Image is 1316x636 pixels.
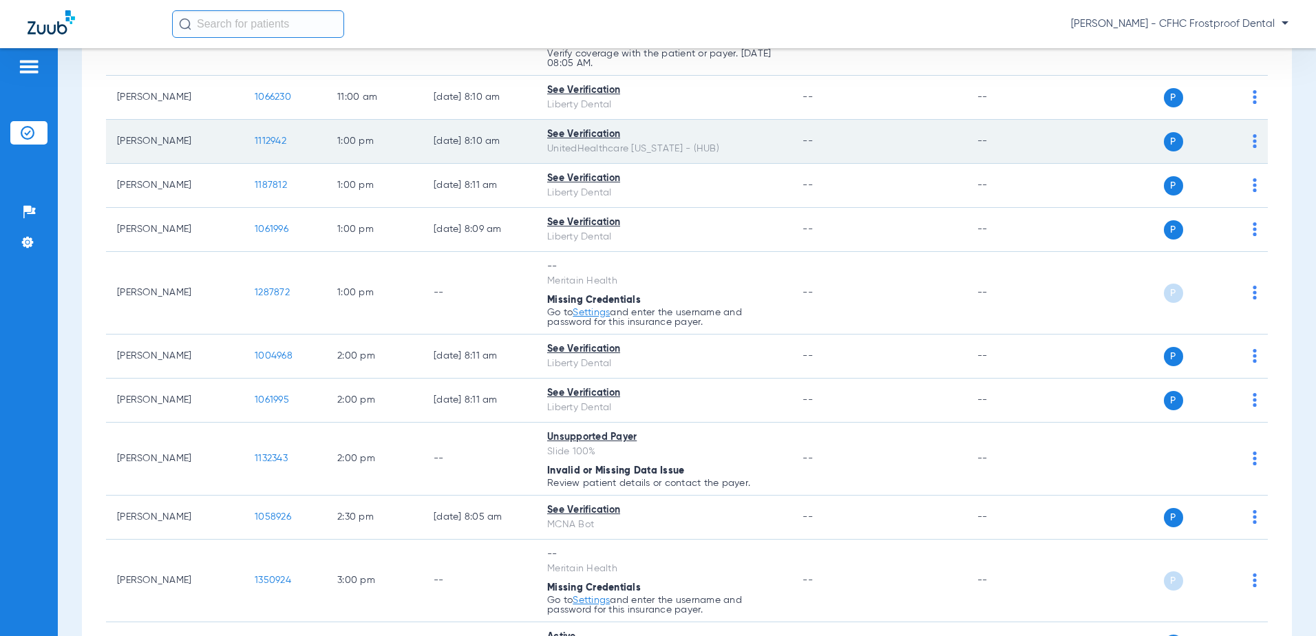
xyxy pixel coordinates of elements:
[1164,176,1183,195] span: P
[106,335,244,379] td: [PERSON_NAME]
[547,142,781,156] div: UnitedHealthcare [US_STATE] - (HUB)
[803,351,813,361] span: --
[1253,286,1257,299] img: group-dot-blue.svg
[1247,570,1316,636] iframe: Chat Widget
[106,120,244,164] td: [PERSON_NAME]
[423,120,536,164] td: [DATE] 8:10 AM
[966,164,1059,208] td: --
[547,445,781,459] div: Slide 100%
[1164,347,1183,366] span: P
[255,224,288,234] span: 1061996
[547,342,781,357] div: See Verification
[423,252,536,335] td: --
[547,503,781,518] div: See Verification
[423,496,536,540] td: [DATE] 8:05 AM
[547,83,781,98] div: See Verification
[966,540,1059,622] td: --
[803,575,813,585] span: --
[547,49,781,68] p: Verify coverage with the patient or payer. [DATE] 08:05 AM.
[547,98,781,112] div: Liberty Dental
[326,252,423,335] td: 1:00 PM
[106,208,244,252] td: [PERSON_NAME]
[966,252,1059,335] td: --
[547,127,781,142] div: See Verification
[547,215,781,230] div: See Verification
[255,180,287,190] span: 1187812
[1164,508,1183,527] span: P
[547,186,781,200] div: Liberty Dental
[1253,510,1257,524] img: group-dot-blue.svg
[803,454,813,463] span: --
[423,379,536,423] td: [DATE] 8:11 AM
[573,595,610,605] a: Settings
[1071,17,1288,31] span: [PERSON_NAME] - CFHC Frostproof Dental
[966,335,1059,379] td: --
[326,208,423,252] td: 1:00 PM
[547,562,781,576] div: Meritain Health
[106,164,244,208] td: [PERSON_NAME]
[1253,349,1257,363] img: group-dot-blue.svg
[803,224,813,234] span: --
[1164,284,1183,303] span: P
[803,180,813,190] span: --
[966,423,1059,496] td: --
[326,120,423,164] td: 1:00 PM
[1253,90,1257,104] img: group-dot-blue.svg
[326,496,423,540] td: 2:30 PM
[255,454,288,463] span: 1132343
[547,547,781,562] div: --
[255,512,291,522] span: 1058926
[172,10,344,38] input: Search for patients
[1164,220,1183,240] span: P
[423,335,536,379] td: [DATE] 8:11 AM
[255,395,289,405] span: 1061995
[255,92,291,102] span: 1066230
[1253,178,1257,192] img: group-dot-blue.svg
[423,423,536,496] td: --
[547,583,641,593] span: Missing Credentials
[1253,393,1257,407] img: group-dot-blue.svg
[423,540,536,622] td: --
[255,288,290,297] span: 1287872
[1253,222,1257,236] img: group-dot-blue.svg
[423,208,536,252] td: [DATE] 8:09 AM
[547,171,781,186] div: See Verification
[326,76,423,120] td: 11:00 AM
[966,208,1059,252] td: --
[547,230,781,244] div: Liberty Dental
[1164,88,1183,107] span: P
[547,274,781,288] div: Meritain Health
[255,136,286,146] span: 1112942
[423,164,536,208] td: [DATE] 8:11 AM
[803,136,813,146] span: --
[547,386,781,401] div: See Verification
[803,395,813,405] span: --
[255,575,291,585] span: 1350924
[326,164,423,208] td: 1:00 PM
[106,496,244,540] td: [PERSON_NAME]
[547,259,781,274] div: --
[28,10,75,34] img: Zuub Logo
[106,423,244,496] td: [PERSON_NAME]
[547,357,781,371] div: Liberty Dental
[1164,391,1183,410] span: P
[423,76,536,120] td: [DATE] 8:10 AM
[18,59,40,75] img: hamburger-icon
[1164,571,1183,591] span: P
[1253,452,1257,465] img: group-dot-blue.svg
[547,518,781,532] div: MCNA Bot
[573,308,610,317] a: Settings
[326,335,423,379] td: 2:00 PM
[1253,134,1257,148] img: group-dot-blue.svg
[179,18,191,30] img: Search Icon
[966,379,1059,423] td: --
[547,430,781,445] div: Unsupported Payer
[326,379,423,423] td: 2:00 PM
[547,401,781,415] div: Liberty Dental
[255,351,293,361] span: 1004968
[106,76,244,120] td: [PERSON_NAME]
[547,595,781,615] p: Go to and enter the username and password for this insurance payer.
[106,252,244,335] td: [PERSON_NAME]
[547,466,684,476] span: Invalid or Missing Data Issue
